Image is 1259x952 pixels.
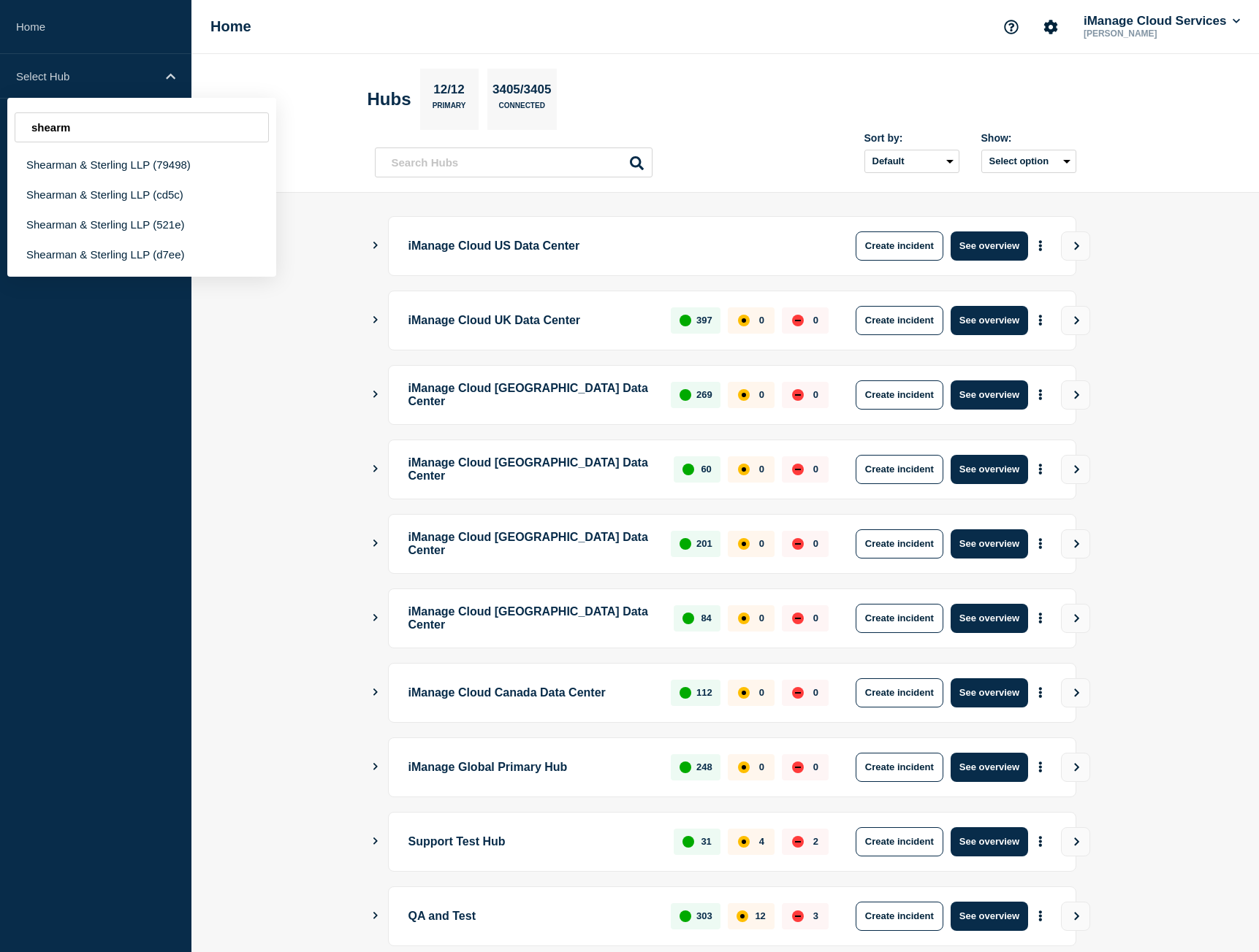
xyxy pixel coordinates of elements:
button: See overview [951,902,1028,931]
div: down [792,761,804,773]
p: 0 [813,613,818,623]
button: More actions [1031,679,1050,706]
button: Show Connected Hubs [372,315,379,326]
button: Create incident [856,902,943,931]
div: up [680,761,691,773]
button: See overview [951,380,1028,410]
button: More actions [1031,307,1050,334]
div: Sort by: [864,132,959,144]
button: More actions [1031,530,1050,557]
button: See overview [951,753,1028,782]
p: 12 [755,910,765,921]
div: down [792,315,804,326]
p: iManage Cloud [GEOGRAPHIC_DATA] Data Center [408,455,658,484]
button: Show Connected Hubs [372,240,379,251]
p: 0 [759,464,764,475]
p: 303 [696,910,712,921]
button: View [1061,306,1090,335]
button: More actions [1031,753,1050,780]
div: down [792,389,804,401]
p: iManage Cloud [GEOGRAPHIC_DATA] Data Center [408,529,655,558]
p: 31 [701,836,711,847]
div: affected [737,910,748,922]
input: Search Hubs [375,147,653,177]
button: More actions [1031,381,1050,408]
p: 0 [759,389,764,400]
div: down [792,613,804,624]
button: More actions [1031,828,1050,855]
p: [PERSON_NAME] [1081,28,1233,39]
button: Show Connected Hubs [372,613,379,623]
button: Show Connected Hubs [372,687,379,698]
p: 0 [813,538,818,549]
p: 0 [813,315,818,326]
select: Sort by [864,150,959,173]
button: View [1061,529,1090,558]
div: Shearman & Sterling LLP (521e) [7,210,276,239]
p: 2 [813,836,818,847]
button: View [1061,231,1090,261]
button: See overview [951,604,1028,633]
div: affected [738,464,750,475]
p: 84 [701,613,711,623]
h1: Home [210,18,251,35]
div: up [682,464,694,475]
div: affected [738,389,750,401]
p: iManage Cloud US Data Center [408,231,813,261]
div: affected [738,613,750,624]
div: Show: [981,132,1076,144]
button: See overview [951,827,1028,856]
button: View [1061,380,1090,410]
button: More actions [1031,232,1050,259]
p: 397 [696,315,712,326]
button: Create incident [856,604,943,633]
button: View [1061,753,1090,782]
button: See overview [951,529,1028,558]
div: down [792,910,804,922]
button: More actions [1031,604,1050,632]
div: Shearman & Sterling LLP (cd5c) [7,180,276,210]
div: affected [738,836,750,848]
p: iManage Global Primary Hub [408,753,655,782]
div: up [682,613,694,624]
button: View [1061,902,1090,931]
button: More actions [1031,456,1050,483]
div: affected [738,761,750,773]
p: 12/12 [428,82,471,101]
p: 0 [759,538,764,549]
div: up [680,687,691,699]
p: Support Test Hub [408,827,658,856]
p: iManage Cloud [GEOGRAPHIC_DATA] Data Center [408,604,658,633]
p: 0 [813,389,818,400]
p: iManage Cloud UK Data Center [408,306,655,335]
p: 0 [813,687,818,698]
p: 0 [813,464,818,475]
button: See overview [951,455,1028,484]
p: 269 [696,389,712,400]
button: Create incident [856,231,943,261]
p: 0 [759,613,764,623]
div: down [792,687,804,699]
button: Create incident [856,380,943,410]
button: See overview [951,678,1028,707]
button: Show Connected Hubs [372,389,379,400]
button: View [1061,604,1090,633]
p: 3 [813,910,818,921]
button: Create incident [856,753,943,782]
button: Create incident [856,827,943,856]
button: View [1061,455,1090,484]
button: Show Connected Hubs [372,836,379,847]
div: affected [738,315,750,326]
div: up [680,538,691,550]
p: Select Hub [16,70,156,82]
div: Shearman & Sterling LLP (d7ee) [7,239,276,269]
div: down [792,464,804,475]
h2: Hubs [368,89,411,110]
p: QA and Test [408,902,655,931]
button: Show Connected Hubs [372,761,379,772]
button: View [1061,678,1090,707]
div: down [792,836,804,848]
button: Support [996,12,1027,42]
p: 0 [759,315,764,326]
button: Create incident [856,455,943,484]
